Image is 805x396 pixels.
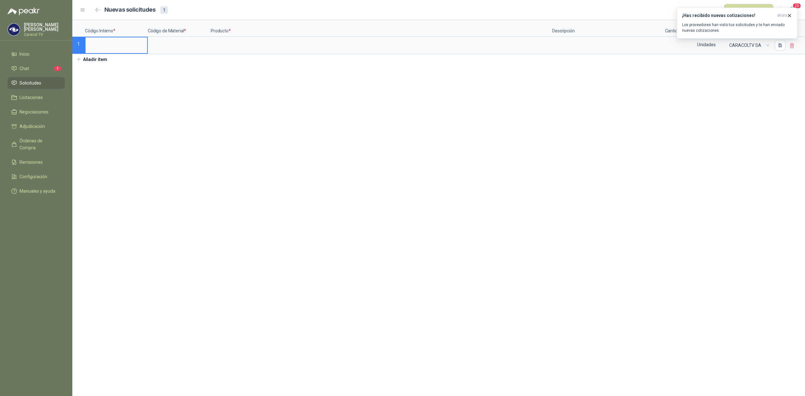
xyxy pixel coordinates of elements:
p: Producto [211,20,552,37]
a: Licitaciones [8,91,65,103]
button: Publicar solicitudes [724,4,773,16]
a: Inicio [8,48,65,60]
span: ahora [777,13,787,18]
p: Descripción [552,20,662,37]
button: 20 [786,4,797,16]
p: Código Interno [85,20,148,37]
img: Logo peakr [8,8,40,15]
span: CARACOLTV SA [729,41,768,50]
span: Solicitudes [19,80,41,86]
span: 20 [792,3,801,9]
span: Configuración [19,173,47,180]
span: 1 [54,66,61,71]
a: Órdenes de Compra [8,135,65,154]
a: Adjudicación [8,120,65,132]
a: Solicitudes [8,77,65,89]
h2: Nuevas solicitudes [104,5,156,14]
h3: ¡Has recibido nuevas cotizaciones! [682,13,774,18]
span: Manuales y ayuda [19,188,55,195]
p: Los proveedores han visto tus solicitudes y te han enviado nuevas cotizaciones. [682,22,792,33]
p: Caracol TV [24,33,65,36]
p: Cantidad [662,20,687,37]
img: Company Logo [8,24,20,36]
span: Adjudicación [19,123,45,130]
a: Manuales y ayuda [8,185,65,197]
button: ¡Has recibido nuevas cotizaciones!ahora Los proveedores han visto tus solicitudes y te han enviad... [677,8,797,39]
span: Inicio [19,51,30,58]
a: Chat1 [8,63,65,74]
span: Negociaciones [19,108,48,115]
p: 1 [72,37,85,54]
p: Código de Material [148,20,211,37]
span: Chat [19,65,29,72]
span: Órdenes de Compra [19,137,59,151]
div: 1 [160,6,168,14]
a: Negociaciones [8,106,65,118]
span: Remisiones [19,159,43,166]
div: Unidades [688,37,724,52]
span: Licitaciones [19,94,43,101]
a: Remisiones [8,156,65,168]
button: Añadir ítem [72,54,111,65]
a: Configuración [8,171,65,183]
p: [PERSON_NAME] [PERSON_NAME] [24,23,65,31]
